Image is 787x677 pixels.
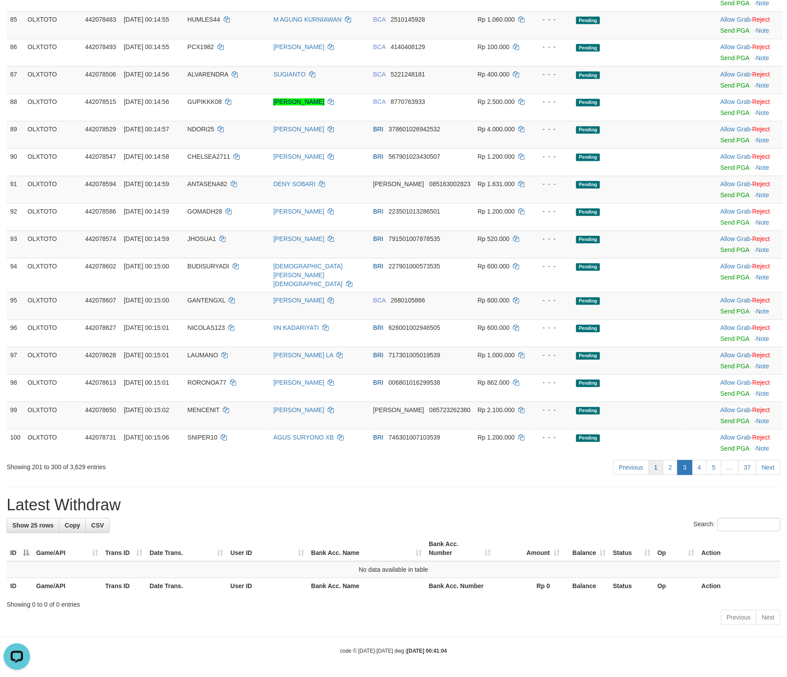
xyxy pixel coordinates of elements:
span: 442078594 [85,180,116,187]
a: Reject [753,126,770,133]
span: Rp 100.000 [478,43,509,50]
span: · [720,235,752,242]
a: 2 [663,460,678,475]
span: Copy [65,522,80,529]
div: - - - [535,15,569,24]
span: JHOSUA1 [187,235,216,242]
td: 93 [7,230,24,258]
span: Pending [576,44,600,51]
span: · [720,43,752,50]
a: Reject [753,43,770,50]
span: Rp 862.000 [478,379,509,386]
a: Send PGA [720,164,749,171]
a: Note [756,54,769,61]
td: · [717,374,783,402]
span: NDORI25 [187,126,214,133]
th: Date Trans.: activate to sort column ascending [146,536,227,561]
span: Rp 1.060.000 [478,16,515,23]
a: Note [756,191,769,199]
span: Pending [576,352,600,360]
td: OLXTOTO [24,319,81,347]
a: Allow Grab [720,379,750,386]
span: Copy 791501007878535 to clipboard [389,235,440,242]
td: OLXTOTO [24,121,81,148]
a: Reject [753,180,770,187]
td: OLXTOTO [24,292,81,319]
div: - - - [535,323,569,332]
a: Note [756,137,769,144]
a: 1 [649,460,664,475]
td: OLXTOTO [24,402,81,429]
a: AGUS SURYONO XB [273,434,334,441]
span: Rp 400.000 [478,71,509,78]
span: Pending [576,126,600,134]
th: Op: activate to sort column ascending [654,536,698,561]
td: · [717,176,783,203]
span: ALVARENDRA [187,71,228,78]
div: - - - [535,180,569,188]
span: BRI [373,352,383,359]
span: [DATE] 00:14:59 [124,235,169,242]
span: [DATE] 00:14:55 [124,43,169,50]
span: [DATE] 00:14:59 [124,208,169,215]
a: Send PGA [720,109,749,116]
span: Copy 085163002823 to clipboard [429,180,470,187]
span: [DATE] 00:14:56 [124,98,169,105]
td: OLXTOTO [24,203,81,230]
span: BRI [373,324,383,331]
a: CSV [85,518,110,533]
a: Next [756,460,780,475]
span: · [720,71,752,78]
span: BRI [373,379,383,386]
span: [DATE] 00:15:00 [124,263,169,270]
a: Allow Grab [720,43,750,50]
span: Rp 1.631.000 [478,180,515,187]
span: · [720,98,752,105]
td: 98 [7,374,24,402]
span: 442078602 [85,263,116,270]
span: [DATE] 00:15:01 [124,379,169,386]
span: Pending [576,297,600,305]
td: OLXTOTO [24,374,81,402]
th: ID: activate to sort column descending [7,536,33,561]
div: - - - [535,125,569,134]
a: Note [756,417,769,425]
a: Show 25 rows [7,518,59,533]
a: Note [756,82,769,89]
a: Previous [721,610,756,625]
a: 5 [707,460,722,475]
a: Note [756,274,769,281]
td: 94 [7,258,24,292]
a: Reject [753,352,770,359]
span: Rp 1.000.000 [478,352,515,359]
span: Pending [576,153,600,161]
th: User ID: activate to sort column ascending [227,536,308,561]
td: · [717,347,783,374]
div: - - - [535,433,569,442]
span: · [720,153,752,160]
td: · [717,230,783,258]
a: Note [756,27,769,34]
span: BRI [373,235,383,242]
span: Pending [576,325,600,332]
td: · [717,429,783,456]
label: Search: [694,518,780,531]
span: Pending [576,407,600,414]
span: Copy 2680105866 to clipboard [391,297,425,304]
a: … [721,460,739,475]
span: 442078628 [85,352,116,359]
span: Rp 1.200.000 [478,153,515,160]
td: 100 [7,429,24,456]
td: 86 [7,38,24,66]
a: Reject [753,379,770,386]
a: Send PGA [720,82,749,89]
span: BCA [373,16,386,23]
a: [PERSON_NAME] [273,208,324,215]
span: LAUMANO [187,352,218,359]
span: · [720,208,752,215]
span: · [720,406,752,413]
span: 442078586 [85,208,116,215]
a: Note [756,164,769,171]
span: BRI [373,126,383,133]
a: Note [756,445,769,452]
